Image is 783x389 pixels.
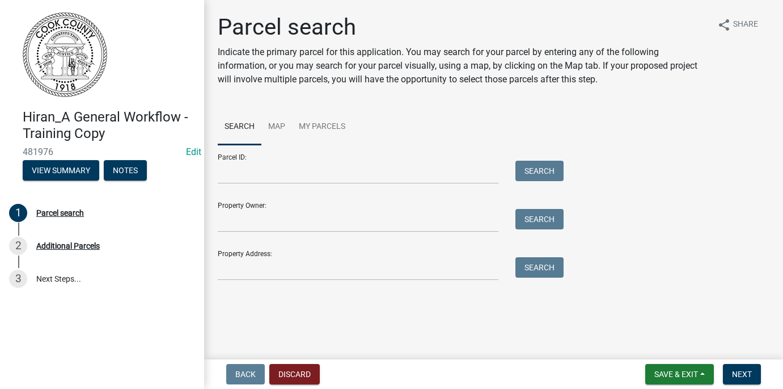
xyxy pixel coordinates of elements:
button: Notes [104,160,147,181]
div: Additional Parcels [36,242,100,250]
a: Search [218,109,261,145]
a: Map [261,109,292,145]
button: View Summary [23,160,99,181]
div: 2 [9,237,27,255]
button: Save & Exit [645,364,714,384]
a: My Parcels [292,109,352,145]
button: Search [515,257,564,278]
span: Back [235,370,256,379]
p: Indicate the primary parcel for this application. You may search for your parcel by entering any ... [218,45,708,86]
button: shareShare [708,14,767,36]
span: Share [733,18,758,32]
div: Parcel search [36,209,84,217]
wm-modal-confirm: Summary [23,166,99,175]
span: Save & Exit [654,370,698,379]
button: Search [515,209,564,229]
span: 481976 [23,147,181,157]
button: Search [515,161,564,181]
h1: Parcel search [218,14,708,41]
h4: Hiran_A General Workflow - Training Copy [23,109,195,142]
button: Discard [269,364,320,384]
span: Next [732,370,752,379]
img: Schneider Training Course - Permitting Staff [23,12,107,97]
wm-modal-confirm: Notes [104,166,147,175]
div: 3 [9,270,27,288]
a: Edit [186,147,201,157]
button: Back [226,364,265,384]
wm-modal-confirm: Edit Application Number [186,147,201,157]
button: Next [723,364,761,384]
i: share [717,18,731,32]
div: 1 [9,204,27,222]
